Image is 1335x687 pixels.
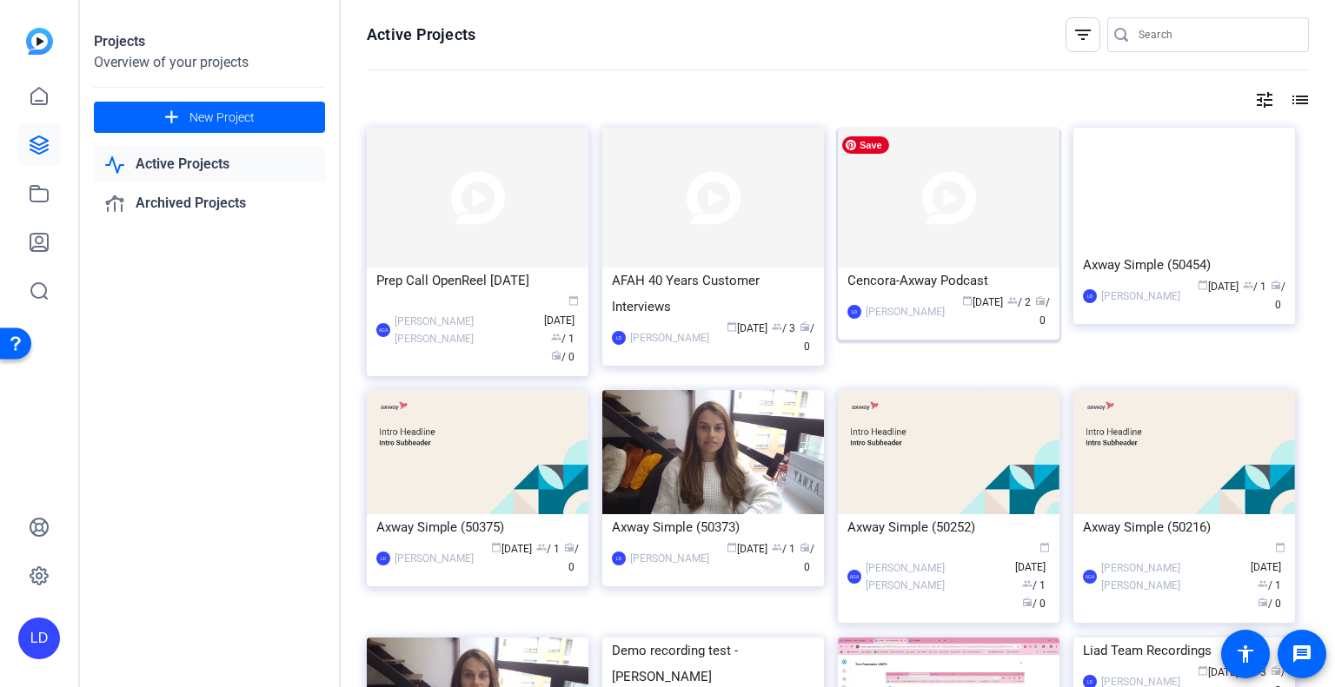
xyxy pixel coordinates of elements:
span: / 0 [1035,296,1050,327]
span: group [536,542,547,552]
div: [PERSON_NAME] [1101,287,1180,305]
div: Axway Simple (50375) [376,514,579,540]
span: radio [800,542,810,552]
span: [DATE] [1198,281,1239,293]
div: AGA [847,570,861,584]
img: blue-gradient.svg [26,28,53,55]
div: LD [847,305,861,319]
span: group [1243,280,1253,290]
span: / 1 [772,543,795,555]
span: [DATE] [727,322,767,334]
span: / 1 [551,333,575,345]
div: [PERSON_NAME] [PERSON_NAME] [866,559,1006,594]
span: radio [564,542,575,552]
span: [DATE] [544,296,579,327]
span: / 1 [1243,281,1266,293]
span: / 2 [1007,296,1031,308]
span: group [1022,578,1033,589]
span: group [1258,578,1268,589]
span: radio [1271,280,1281,290]
span: [DATE] [727,543,767,555]
span: Save [842,136,889,154]
div: LD [612,552,626,565]
span: New Project [189,109,255,127]
span: group [1007,295,1018,306]
span: group [551,332,561,342]
span: calendar_today [727,542,737,552]
div: Overview of your projects [94,52,325,73]
div: Axway Simple (50216) [1083,514,1285,540]
span: [DATE] [1198,666,1239,678]
span: / 0 [800,322,814,353]
span: radio [800,321,810,332]
span: group [772,542,782,552]
h1: Active Projects [367,24,475,45]
div: LD [18,618,60,659]
mat-icon: message [1292,644,1312,664]
div: LD [1083,289,1097,303]
span: / 0 [800,543,814,573]
mat-icon: list [1288,89,1309,110]
span: radio [1258,597,1268,607]
a: Active Projects [94,147,325,182]
div: Cencora-Axway Podcast [847,268,1050,294]
a: Archived Projects [94,186,325,221]
span: / 0 [1258,598,1281,610]
span: group [772,321,782,332]
div: AFAH 40 Years Customer Interviews [612,268,814,320]
span: / 1 [536,543,560,555]
span: / 0 [564,543,579,573]
div: Axway Simple (50454) [1083,252,1285,278]
span: calendar_today [727,321,737,332]
span: radio [1271,665,1281,676]
span: calendar_today [1198,665,1208,676]
span: / 1 [1258,579,1281,591]
div: [PERSON_NAME] [PERSON_NAME] [395,313,535,347]
span: / 1 [1022,579,1046,591]
span: / 0 [1271,281,1285,311]
mat-icon: accessibility [1235,644,1256,664]
span: [DATE] [962,296,1003,308]
button: New Project [94,102,325,133]
span: [DATE] [491,543,532,555]
span: / 0 [551,351,575,363]
span: / 3 [772,322,795,334]
div: Axway Simple (50373) [612,514,814,540]
div: Liad Team Recordings [1083,637,1285,664]
div: [PERSON_NAME] [630,329,709,347]
div: Projects [94,31,325,52]
div: AGA [1083,570,1097,584]
div: Axway Simple (50252) [847,514,1050,540]
div: AGA [376,323,390,337]
span: radio [1035,295,1046,306]
span: calendar_today [568,295,579,306]
span: radio [551,350,561,360]
div: LD [376,552,390,565]
span: / 0 [1022,598,1046,610]
span: calendar_today [1039,542,1050,552]
div: LD [612,331,626,345]
mat-icon: tune [1254,89,1275,110]
span: calendar_today [1198,280,1208,290]
div: [PERSON_NAME] [630,550,709,567]
div: [PERSON_NAME] [395,550,474,567]
div: [PERSON_NAME] [866,303,945,320]
span: radio [1022,597,1033,607]
span: calendar_today [1275,542,1285,552]
div: [PERSON_NAME] [PERSON_NAME] [1101,559,1242,594]
span: calendar_today [962,295,973,306]
input: Search [1139,24,1295,45]
mat-icon: add [161,107,183,129]
div: Prep Call OpenReel [DATE] [376,268,579,294]
span: calendar_today [491,542,501,552]
mat-icon: filter_list [1073,24,1093,45]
